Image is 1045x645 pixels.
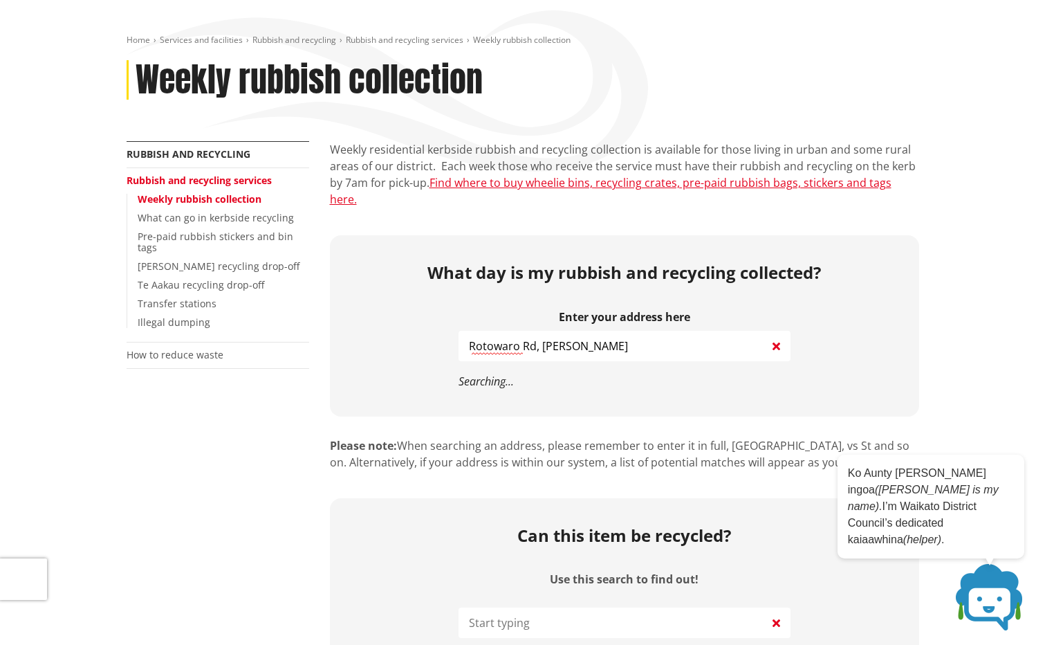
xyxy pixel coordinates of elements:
strong: Please note: [330,438,397,453]
a: [PERSON_NAME] recycling drop-off [138,260,299,273]
a: What can go in kerbside recycling [138,211,294,224]
input: Start typing [459,608,790,638]
a: Find where to buy wheelie bins, recycling crates, pre-paid rubbish bags, stickers and tags here. [330,175,891,207]
em: ([PERSON_NAME] is my name). [848,484,999,512]
a: Pre-paid rubbish stickers and bin tags [138,230,293,255]
h2: What day is my rubbish and recycling collected? [340,263,909,283]
p: Ko Aunty [PERSON_NAME] ingoa I’m Waikato District Council’s dedicated kaiaawhina . [848,465,1014,548]
a: Rubbish and recycling services [346,34,463,46]
p: Weekly residential kerbside rubbish and recycling collection is available for those living in urb... [330,141,919,208]
label: Enter your address here [459,311,790,324]
em: (helper) [903,534,941,545]
span: Weekly rubbish collection [473,34,571,46]
a: Home [127,34,150,46]
h1: Weekly rubbish collection [136,60,483,100]
a: Rubbish and recycling [127,147,250,161]
a: Transfer stations [138,297,216,310]
a: Rubbish and recycling services [127,174,272,187]
p: When searching an address, please remember to enter it in full, [GEOGRAPHIC_DATA], vs St and so o... [330,437,919,471]
h2: Can this item be recycled? [517,526,731,546]
a: Illegal dumping [138,316,210,329]
a: Services and facilities [160,34,243,46]
a: Weekly rubbish collection [138,192,261,206]
a: Te Aakau recycling drop-off [138,278,264,291]
input: e.g. Duke Street NGARUAWAHIA [459,331,790,361]
a: How to reduce waste [127,348,223,361]
label: Use this search to find out! [550,573,699,586]
nav: breadcrumb [127,35,919,46]
i: Searching... [459,374,514,389]
a: Rubbish and recycling [252,34,336,46]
